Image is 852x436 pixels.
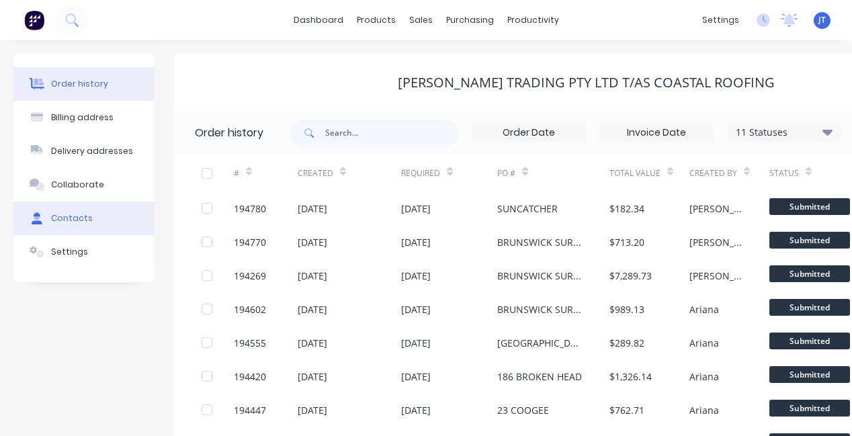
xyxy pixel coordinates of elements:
div: Settings [51,246,88,258]
div: purchasing [439,10,501,30]
div: [PERSON_NAME] [689,202,742,216]
div: # [234,167,239,179]
div: [DATE] [298,336,327,350]
img: Factory [24,10,44,30]
div: BRUNSWICK SURF CLUB [497,302,583,316]
span: Submitted [769,265,850,282]
div: [DATE] [298,403,327,417]
button: Order history [13,67,155,101]
div: 194269 [234,269,266,283]
button: Contacts [13,202,155,235]
div: [DATE] [298,302,327,316]
div: $1,326.14 [609,369,652,384]
button: Collaborate [13,168,155,202]
div: 194555 [234,336,266,350]
div: PO # [497,167,515,179]
div: $289.82 [609,336,644,350]
div: Order history [51,78,108,90]
div: Total Value [609,167,661,179]
div: [DATE] [401,202,431,216]
div: $762.71 [609,403,644,417]
div: Collaborate [51,179,104,191]
div: BRUNSWICK SURF CLUB [497,235,583,249]
button: Settings [13,235,155,269]
div: [DATE] [401,235,431,249]
div: SUNCATCHER [497,202,558,216]
div: [DATE] [298,269,327,283]
span: Submitted [769,333,850,349]
div: productivity [501,10,566,30]
div: [DATE] [298,202,327,216]
div: 194420 [234,369,266,384]
div: 186 BROKEN HEAD [497,369,582,384]
div: Ariana [689,302,719,316]
div: # [234,155,298,191]
input: Invoice Date [600,123,713,143]
div: 23 COOGEE [497,403,549,417]
div: [DATE] [298,235,327,249]
div: [PERSON_NAME] Trading Pty Ltd T/AS Coastal Roofing [398,75,775,91]
div: [DATE] [401,403,431,417]
div: [DATE] [401,369,431,384]
span: Submitted [769,299,850,316]
div: [PERSON_NAME] [689,235,742,249]
div: [PERSON_NAME] [689,269,742,283]
div: Ariana [689,403,719,417]
div: $182.34 [609,202,644,216]
div: Total Value [609,155,689,191]
div: Contacts [51,212,93,224]
div: 194770 [234,235,266,249]
div: settings [695,10,746,30]
div: BRUNSWICK SURF CLUB [497,269,583,283]
input: Search... [325,120,458,146]
div: Billing address [51,112,114,124]
div: Order history [195,125,263,141]
div: Created By [689,167,737,179]
div: Created [298,155,402,191]
div: Status [769,167,799,179]
span: Submitted [769,198,850,215]
div: products [350,10,402,30]
span: Submitted [769,366,850,383]
div: Created By [689,155,769,191]
div: Delivery addresses [51,145,133,157]
div: [DATE] [401,302,431,316]
div: Required [401,167,440,179]
a: dashboard [287,10,350,30]
div: Ariana [689,369,719,384]
span: Submitted [769,232,850,249]
div: PO # [497,155,609,191]
div: $7,289.73 [609,269,652,283]
div: 194780 [234,202,266,216]
div: [DATE] [298,369,327,384]
button: Delivery addresses [13,134,155,168]
div: 11 Statuses [728,125,841,140]
div: $713.20 [609,235,644,249]
div: [DATE] [401,336,431,350]
div: sales [402,10,439,30]
div: Required [401,155,497,191]
div: Created [298,167,333,179]
div: Ariana [689,336,719,350]
button: Billing address [13,101,155,134]
div: $989.13 [609,302,644,316]
div: 194447 [234,403,266,417]
div: [DATE] [401,269,431,283]
span: Submitted [769,400,850,417]
input: Order Date [472,123,585,143]
span: JT [818,14,826,26]
div: [GEOGRAPHIC_DATA] [497,336,583,350]
div: 194602 [234,302,266,316]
